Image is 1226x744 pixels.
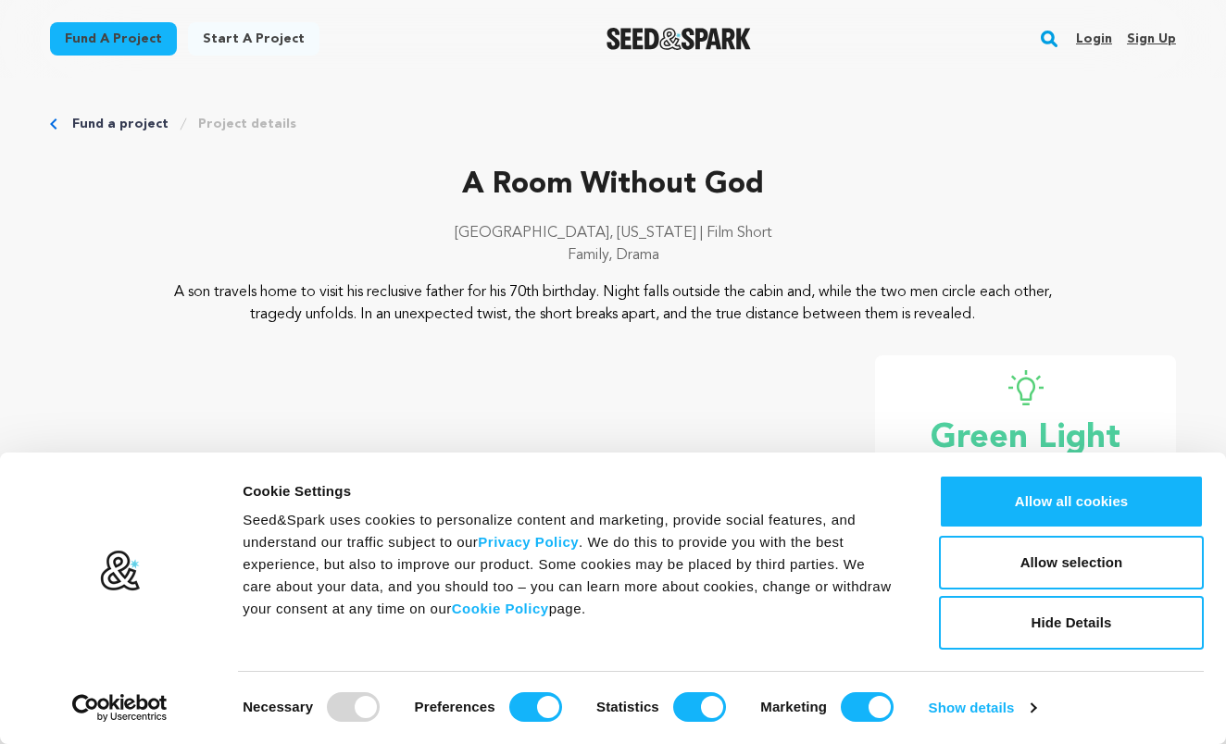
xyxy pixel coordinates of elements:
[163,281,1064,326] p: A son travels home to visit his reclusive father for his 70th birthday. Night falls outside the c...
[243,699,313,714] strong: Necessary
[72,115,169,133] a: Fund a project
[596,699,659,714] strong: Statistics
[50,22,177,56] a: Fund a project
[50,163,1176,207] p: A Room Without God
[198,115,296,133] a: Project details
[607,28,752,50] img: Seed&Spark Logo Dark Mode
[939,536,1204,589] button: Allow selection
[939,475,1204,528] button: Allow all cookies
[39,694,201,722] a: Usercentrics Cookiebot - opens in a new window
[188,22,319,56] a: Start a project
[452,601,549,616] a: Cookie Policy
[243,480,897,502] div: Cookie Settings
[243,509,897,620] div: Seed&Spark uses cookies to personalize content and marketing, provide social features, and unders...
[99,550,141,592] img: logo
[415,699,495,714] strong: Preferences
[760,699,827,714] strong: Marketing
[897,420,1154,457] p: Green Light
[607,28,752,50] a: Seed&Spark Homepage
[1076,24,1112,54] a: Login
[1127,24,1176,54] a: Sign up
[50,222,1176,244] p: [GEOGRAPHIC_DATA], [US_STATE] | Film Short
[50,115,1176,133] div: Breadcrumb
[478,534,579,550] a: Privacy Policy
[50,244,1176,267] p: Family, Drama
[929,694,1036,722] a: Show details
[939,596,1204,650] button: Hide Details
[242,685,243,686] legend: Consent Selection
